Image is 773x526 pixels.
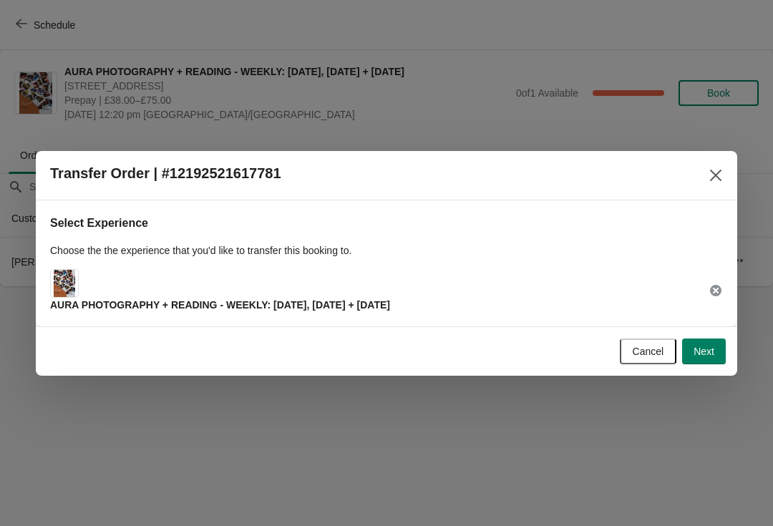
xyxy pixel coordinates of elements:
button: Close [703,162,729,188]
h2: Transfer Order | #12192521617781 [50,165,281,182]
p: Choose the the experience that you'd like to transfer this booking to. [50,243,723,258]
button: Cancel [620,339,677,364]
span: Next [694,346,714,357]
span: Cancel [633,346,664,357]
img: Main Experience Image [54,270,75,297]
button: Next [682,339,726,364]
h2: Select Experience [50,215,723,232]
span: AURA PHOTOGRAPHY + READING - WEEKLY: [DATE], [DATE] + [DATE] [50,299,390,311]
